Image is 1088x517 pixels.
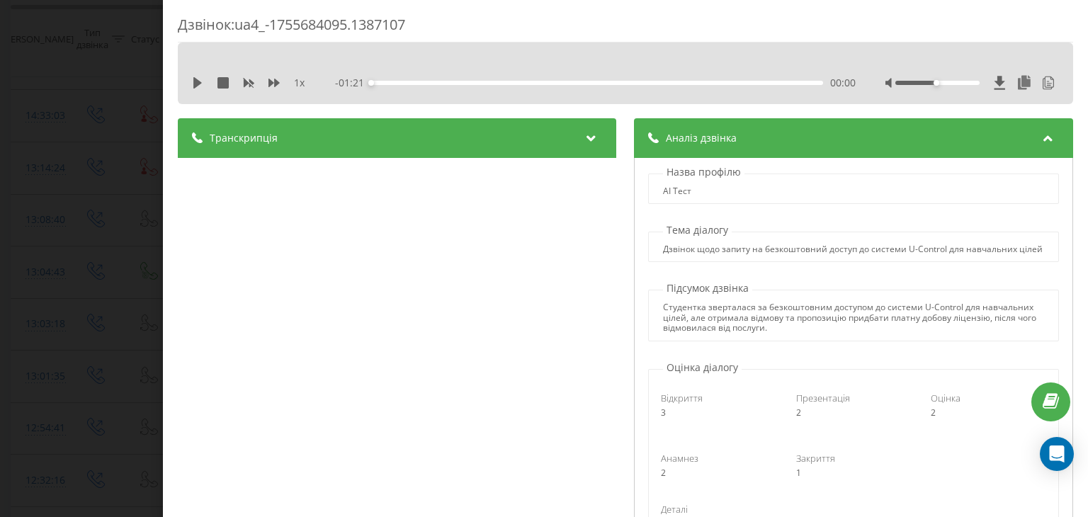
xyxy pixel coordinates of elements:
[1040,437,1074,471] div: Open Intercom Messenger
[662,468,776,478] div: 2
[662,392,703,404] span: Відкриття
[934,80,939,86] div: Accessibility label
[664,186,692,196] div: АІ Тест
[336,76,372,90] span: - 01:21
[830,76,856,90] span: 00:00
[931,392,961,404] span: Оцінка
[662,503,688,516] span: Деталі
[931,408,1046,418] div: 2
[178,15,1073,42] div: Дзвінок : ua4_-1755684095.1387107
[664,302,1044,333] div: Студентка зверталася за безкоштовним доступом до системи U-Control для навчальних цілей, але отри...
[210,131,278,145] span: Транскрипція
[796,392,850,404] span: Презентація
[667,131,737,145] span: Аналіз дзвінка
[664,360,742,375] p: Оцінка діалогу
[294,76,305,90] span: 1 x
[369,80,375,86] div: Accessibility label
[796,408,911,418] div: 2
[664,281,753,295] p: Підсумок дзвінка
[664,244,1043,254] div: Дзвінок щодо запиту на безкоштовний доступ до системи U-Control для навчальних цілей
[796,468,911,478] div: 1
[662,408,776,418] div: 3
[662,452,699,465] span: Анамнез
[664,165,745,179] p: Назва профілю
[664,223,732,237] p: Тема діалогу
[796,452,835,465] span: Закриття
